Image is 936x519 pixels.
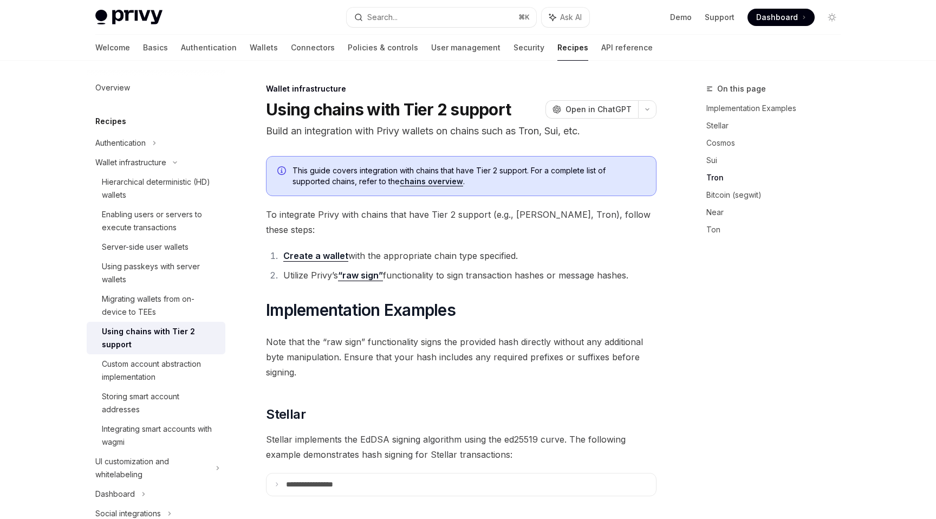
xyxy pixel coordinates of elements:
[87,237,225,257] a: Server-side user wallets
[102,325,219,351] div: Using chains with Tier 2 support
[565,104,632,115] span: Open in ChatGPT
[706,134,849,152] a: Cosmos
[95,35,130,61] a: Welcome
[102,176,219,202] div: Hierarchical deterministic (HD) wallets
[283,250,348,262] a: Create a wallet
[292,165,645,187] span: This guide covers integration with chains that have Tier 2 support. For a complete list of suppor...
[545,100,638,119] button: Open in ChatGPT
[87,289,225,322] a: Migrating wallets from on-device to TEEs
[87,78,225,98] a: Overview
[250,35,278,61] a: Wallets
[143,35,168,61] a: Basics
[560,12,582,23] span: Ask AI
[347,8,536,27] button: Search...⌘K
[87,257,225,289] a: Using passkeys with server wallets
[102,390,219,416] div: Storing smart account addresses
[706,100,849,117] a: Implementation Examples
[87,419,225,452] a: Integrating smart accounts with wagmi
[102,358,219,384] div: Custom account abstraction implementation
[670,12,692,23] a: Demo
[367,11,398,24] div: Search...
[601,35,653,61] a: API reference
[266,124,656,139] p: Build an integration with Privy wallets on chains such as Tron, Sui, etc.
[87,322,225,354] a: Using chains with Tier 2 support
[277,166,288,177] svg: Info
[706,186,849,204] a: Bitcoin (segwit)
[95,137,146,150] div: Authentication
[280,268,656,283] li: Utilize Privy’s functionality to sign transaction hashes or message hashes.
[95,10,162,25] img: light logo
[542,8,589,27] button: Ask AI
[348,35,418,61] a: Policies & controls
[102,293,219,319] div: Migrating wallets from on-device to TEEs
[280,248,656,263] li: with the appropriate chain type specified.
[102,260,219,286] div: Using passkeys with server wallets
[266,83,656,94] div: Wallet infrastructure
[102,423,219,449] div: Integrating smart accounts with wagmi
[291,35,335,61] a: Connectors
[181,35,237,61] a: Authentication
[266,334,656,380] span: Note that the “raw sign” functionality signs the provided hash directly without any additional by...
[747,9,815,26] a: Dashboard
[102,208,219,234] div: Enabling users or servers to execute transactions
[756,12,798,23] span: Dashboard
[706,152,849,169] a: Sui
[431,35,500,61] a: User management
[717,82,766,95] span: On this page
[518,13,530,22] span: ⌘ K
[557,35,588,61] a: Recipes
[400,177,463,186] a: chains overview
[266,406,305,423] span: Stellar
[87,387,225,419] a: Storing smart account addresses
[95,455,209,481] div: UI customization and whitelabeling
[706,221,849,238] a: Ton
[706,117,849,134] a: Stellar
[266,300,456,320] span: Implementation Examples
[513,35,544,61] a: Security
[705,12,734,23] a: Support
[87,354,225,387] a: Custom account abstraction implementation
[266,432,656,462] span: Stellar implements the EdDSA signing algorithm using the ed25519 curve. The following example dem...
[823,9,841,26] button: Toggle dark mode
[706,169,849,186] a: Tron
[102,241,188,254] div: Server-side user wallets
[87,172,225,205] a: Hierarchical deterministic (HD) wallets
[706,204,849,221] a: Near
[266,207,656,237] span: To integrate Privy with chains that have Tier 2 support (e.g., [PERSON_NAME], Tron), follow these...
[87,205,225,237] a: Enabling users or servers to execute transactions
[338,270,383,281] a: “raw sign”
[95,488,135,501] div: Dashboard
[95,156,166,169] div: Wallet infrastructure
[95,81,130,94] div: Overview
[266,100,511,119] h1: Using chains with Tier 2 support
[95,115,126,128] h5: Recipes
